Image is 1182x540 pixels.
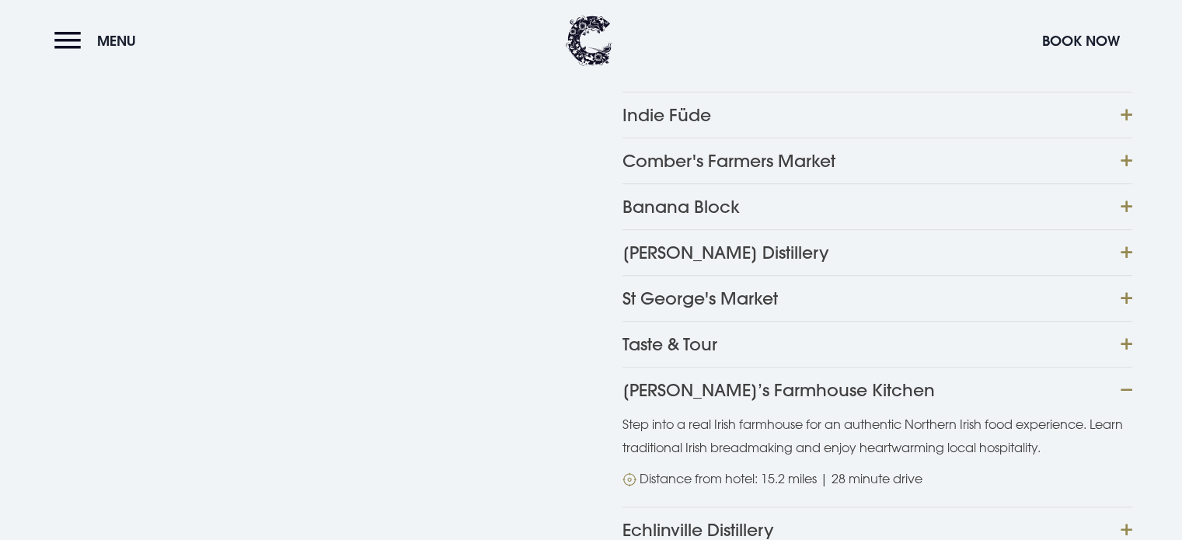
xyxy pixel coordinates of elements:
button: Indie Füde [622,92,1132,138]
button: Taste & Tour [622,321,1132,367]
button: Comber's Farmers Market [622,138,1132,183]
p: Step into a real Irish farmhouse for an authentic Northern Irish food experience. Learn tradition... [622,413,1132,460]
button: Menu [54,24,144,57]
p: Distance from hotel: 15.2 miles | 28 minute drive [640,467,922,490]
img: Clandeboye Lodge [566,16,612,66]
button: Banana Block [622,183,1132,229]
button: Book Now [1034,24,1128,57]
button: [PERSON_NAME] Distillery [622,229,1132,275]
span: Menu [97,32,136,50]
button: St George's Market [622,275,1132,321]
button: [PERSON_NAME]’s Farmhouse Kitchen [622,367,1132,413]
